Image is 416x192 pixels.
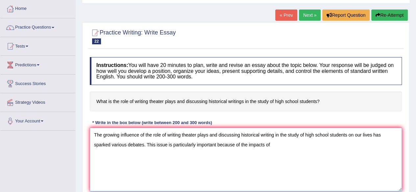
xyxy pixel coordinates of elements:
span: 22 [92,38,101,44]
h2: Practice Writing: Write Essay [90,28,176,44]
b: Instructions: [96,62,128,68]
a: Predictions [0,56,75,72]
h4: You will have 20 minutes to plan, write and revise an essay about the topic below. Your response ... [90,57,402,85]
a: Success Stories [0,75,75,91]
div: * Write in the box below (write between 200 and 300 words) [90,119,214,126]
a: Your Account [0,112,75,128]
a: Practice Questions [0,18,75,35]
button: Report Question [322,10,370,21]
button: Re-Attempt [371,10,408,21]
a: Next » [299,10,321,21]
a: Tests [0,37,75,53]
a: Strategy Videos [0,93,75,110]
a: « Prev [275,10,297,21]
h4: What is the role of writing theater plays and discussing historical writings in the study of high... [90,92,402,112]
